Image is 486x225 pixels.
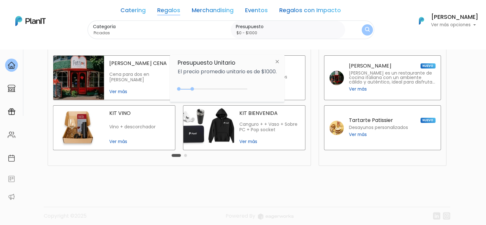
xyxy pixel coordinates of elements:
div: PLAN IT Ya probaste PlanitGO? Vas a poder automatizarlas acciones de todo el año. Escribinos para... [17,45,112,85]
p: KIT VINO [109,111,170,116]
span: NUEVO [420,118,435,123]
a: kit vino KIT VINO Vino + descorchador Ver más [53,105,175,150]
div: Carousel Pagination [170,151,189,159]
p: Tartarte Patissier [349,118,393,123]
p: Ver más opciones [431,23,478,27]
img: close-6986928ebcb1d6c9903e3b54e860dbc4d054630f23adef3a32610726dff6a82b.svg [271,56,283,67]
img: marketplace-4ceaa7011d94191e9ded77b95e3339b90024bf715f7c57f8cf31f2d8c509eaba.svg [8,84,15,92]
p: [PERSON_NAME] CENA [109,61,170,66]
p: KIT BIENVENIDA [239,111,300,116]
p: Canguro + + Vaso + Sobre PC + Pop socket [239,122,300,133]
p: TABLA QUESOS [239,61,300,66]
img: tartarte patissier [329,121,344,135]
p: Tabla con accesorios [239,74,300,80]
a: Merchandising [192,8,234,15]
img: kit vino [53,106,104,150]
a: Regalos [157,8,180,15]
p: Desayunos personalizados [349,125,408,130]
img: search_button-432b6d5273f82d61273b3651a40e1bd1b912527efae98b1b7a1b2c0702e16a8d.svg [365,27,370,33]
img: kit bienvenida [183,106,234,150]
img: fellini cena [53,56,104,100]
h3: Proveedores Destacados [324,43,407,50]
span: Ver más [349,86,367,92]
a: [PERSON_NAME] NUEVO [PERSON_NAME] es un restaurante de cocina italiana con un ambiente cálido y a... [324,55,441,100]
p: Ya probaste PlanitGO? Vas a poder automatizarlas acciones de todo el año. Escribinos para saber más! [22,59,107,80]
img: fellini [329,71,344,85]
label: Presupuesto [236,23,343,30]
a: kit bienvenida KIT BIENVENIDA Canguro + + Vaso + Sobre PC + Pop socket Ver más [183,105,305,150]
img: campaigns-02234683943229c281be62815700db0a1741e53638e28bf9629b52c665b00959.svg [8,108,15,116]
span: Ver más [349,131,367,138]
span: Ver más [109,88,170,95]
p: Vino + descorchador [109,124,170,130]
h6: [PERSON_NAME] [431,14,478,20]
a: Eventos [245,8,268,15]
span: Ver más [109,138,170,145]
label: Categoría [93,23,228,30]
img: logo_eagerworks-044938b0bf012b96b195e05891a56339191180c2d98ce7df62ca656130a436fa.svg [258,213,294,220]
p: Cena para dos en [PERSON_NAME] [109,72,170,83]
a: Catering [120,8,146,15]
strong: PLAN IT [22,52,41,57]
p: [PERSON_NAME] [349,63,391,68]
img: people-662611757002400ad9ed0e3c099ab2801c6687ba6c219adb57efc949bc21e19d.svg [8,131,15,139]
i: send [109,96,121,104]
button: Carousel Page 1 (Current Slide) [172,154,181,157]
div: J [17,38,112,51]
i: insert_emoticon [97,96,109,104]
img: linkedin-cc7d2dbb1a16aff8e18f147ffe980d30ddd5d9e01409788280e63c91fc390ff4.svg [433,212,440,220]
h6: Presupuesto Unitario [178,60,277,66]
span: Ver más [239,88,300,95]
img: instagram-7ba2a2629254302ec2a9470e65da5de918c9f3c9a63008f8abed3140a32961bf.svg [443,212,450,220]
span: translation missing: es.layouts.footer.powered_by [226,212,255,220]
button: PlanIt Logo [PERSON_NAME] Ver más opciones [411,12,478,29]
span: J [64,38,77,51]
span: NUEVO [420,63,435,68]
img: user_d58e13f531133c46cb30575f4d864daf.jpeg [58,32,71,45]
img: calendar-87d922413cdce8b2cf7b7f5f62616a5cf9e4887200fb71536465627b3292af00.svg [8,154,15,162]
img: user_04fe99587a33b9844688ac17b531be2b.png [51,38,64,51]
span: ¡Escríbenos! [33,97,97,104]
img: PlanIt Logo [414,14,428,28]
p: El precio promedio unitario es de $1000. [178,69,277,74]
img: feedback-78b5a0c8f98aac82b08bfc38622c3050aee476f2c9584af64705fc4e61158814.svg [8,175,15,183]
i: keyboard_arrow_down [99,49,109,58]
a: fellini cena [PERSON_NAME] CENA Cena para dos en [PERSON_NAME] Ver más [53,55,175,100]
a: Powered By [226,212,294,225]
button: Carousel Page 2 [184,154,187,157]
img: PlanIt Logo [15,16,46,26]
h3: Productos Destacados [53,43,127,50]
a: Tartarte Patissier NUEVO Desayunos personalizados Ver más [324,105,441,150]
img: home-e721727adea9d79c4d83392d1f703f7f8bce08238fde08b1acbfd93340b81755.svg [8,61,15,69]
p: [PERSON_NAME] es un restaurante de cocina italiana con un ambiente cálido y auténtico, ideal para... [349,71,436,84]
a: Regalos con Impacto [279,8,341,15]
span: Ver más [239,138,300,145]
p: Copyright ©2025 [44,212,87,225]
img: partners-52edf745621dab592f3b2c58e3bca9d71375a7ef29c3b500c9f145b62cc070d4.svg [8,193,15,201]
